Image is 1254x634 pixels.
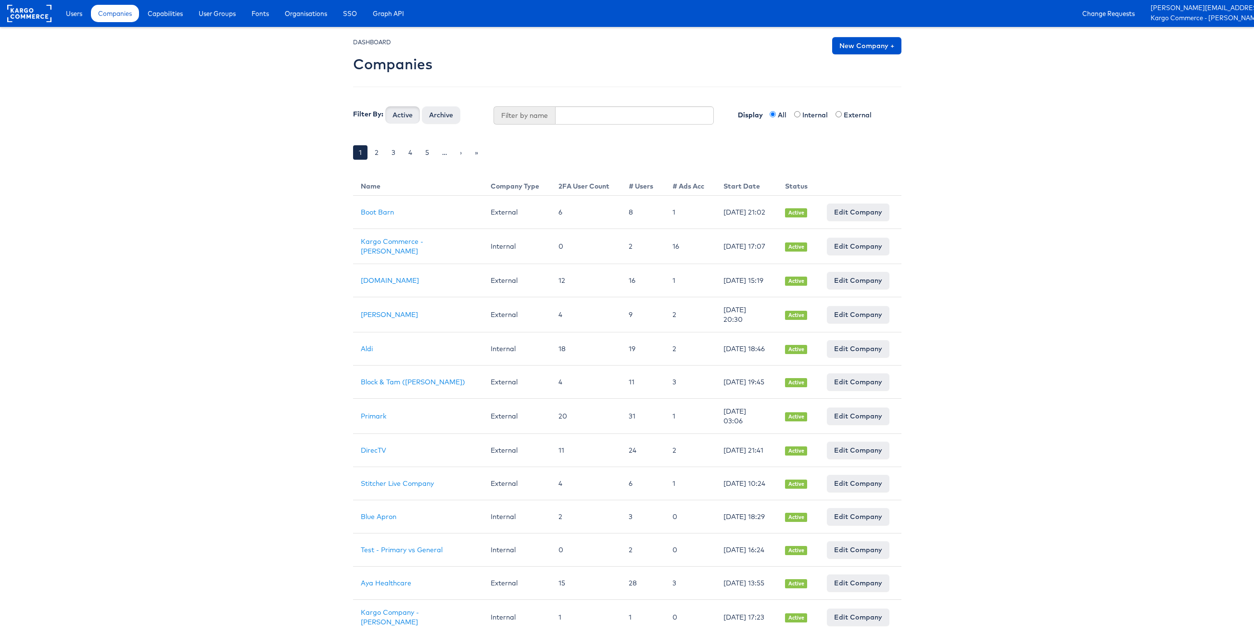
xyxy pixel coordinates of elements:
a: User Groups [191,5,243,22]
a: Edit Company [827,475,889,492]
td: 1 [665,264,716,297]
a: Aya Healthcare [361,579,411,587]
a: … [436,145,453,160]
a: › [454,145,468,160]
span: Graph API [373,9,404,18]
a: New Company + [832,37,901,54]
a: Users [59,5,89,22]
td: [DATE] 15:19 [716,264,777,297]
th: 2FA User Count [551,174,621,196]
td: [DATE] 16:24 [716,533,777,567]
a: 5 [419,145,435,160]
td: 11 [551,434,621,467]
td: 6 [621,467,665,500]
td: 4 [551,366,621,399]
a: Primark [361,412,386,420]
td: [DATE] 21:41 [716,434,777,467]
a: Blue Apron [361,512,396,521]
button: Active [385,106,420,124]
a: 1 [353,145,367,160]
span: Organisations [285,9,327,18]
span: Active [785,613,807,622]
a: Stitcher Live Company [361,479,434,488]
td: [DATE] 13:55 [716,567,777,600]
a: 3 [386,145,401,160]
td: External [483,196,551,229]
a: Edit Company [827,574,889,592]
span: Capabilities [148,9,183,18]
a: Block & Tam ([PERSON_NAME]) [361,378,465,386]
a: Kargo Commerce - [PERSON_NAME] [361,237,423,255]
a: SSO [336,5,364,22]
a: Organisations [278,5,334,22]
a: Graph API [366,5,411,22]
span: User Groups [199,9,236,18]
a: Kargo Commerce - [PERSON_NAME] [1151,13,1247,24]
span: SSO [343,9,357,18]
td: 1 [665,399,716,434]
a: Aldi [361,344,373,353]
td: 24 [621,434,665,467]
a: 4 [403,145,418,160]
td: 3 [665,366,716,399]
td: 0 [551,229,621,264]
td: 4 [551,297,621,332]
td: External [483,366,551,399]
a: Kargo Company - [PERSON_NAME] [361,608,419,626]
a: [DOMAIN_NAME] [361,276,419,285]
td: [DATE] 19:45 [716,366,777,399]
td: 2 [621,533,665,567]
span: Active [785,513,807,522]
td: 2 [665,297,716,332]
a: Edit Company [827,340,889,357]
td: 15 [551,567,621,600]
td: 2 [665,332,716,366]
a: Edit Company [827,272,889,289]
span: Active [785,546,807,555]
a: Boot Barn [361,208,394,216]
span: Active [785,446,807,456]
span: Active [785,378,807,387]
td: External [483,567,551,600]
td: 3 [621,500,665,533]
td: 0 [551,533,621,567]
span: Active [785,277,807,286]
span: Companies [98,9,132,18]
button: Archive [422,106,460,124]
td: 0 [665,500,716,533]
td: 19 [621,332,665,366]
td: 16 [665,229,716,264]
td: 2 [621,229,665,264]
td: Internal [483,332,551,366]
a: Edit Company [827,238,889,255]
th: Status [777,174,819,196]
td: External [483,399,551,434]
td: 11 [621,366,665,399]
th: Company Type [483,174,551,196]
td: 2 [551,500,621,533]
td: 4 [551,467,621,500]
th: # Ads Acc [665,174,716,196]
label: Filter By: [353,109,383,119]
span: Users [66,9,82,18]
a: Companies [91,5,139,22]
td: 28 [621,567,665,600]
a: Capabilities [140,5,190,22]
span: Active [785,345,807,354]
label: Display [728,106,768,120]
td: 2 [665,434,716,467]
span: Active [785,242,807,252]
th: Name [353,174,483,196]
td: External [483,264,551,297]
td: 18 [551,332,621,366]
span: Active [785,579,807,588]
td: Internal [483,500,551,533]
a: 2 [369,145,384,160]
span: Filter by name [494,106,555,125]
td: External [483,297,551,332]
label: Internal [802,110,834,120]
td: Internal [483,229,551,264]
a: Edit Company [827,373,889,391]
td: Internal [483,533,551,567]
td: 12 [551,264,621,297]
